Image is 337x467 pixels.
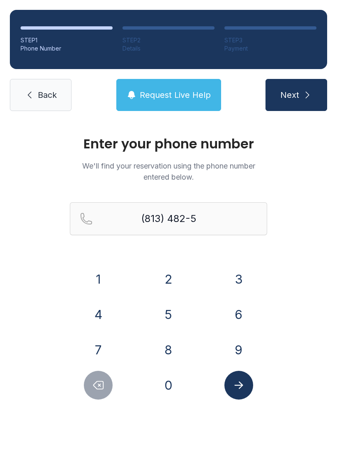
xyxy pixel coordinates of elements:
div: Phone Number [21,44,113,53]
button: 2 [154,265,183,294]
input: Reservation phone number [70,202,267,235]
button: 8 [154,335,183,364]
span: Back [38,89,57,101]
div: STEP 2 [122,36,215,44]
button: 1 [84,265,113,294]
span: Next [280,89,299,101]
button: 5 [154,300,183,329]
button: Submit lookup form [224,371,253,400]
button: 7 [84,335,113,364]
p: We'll find your reservation using the phone number entered below. [70,160,267,183]
button: 3 [224,265,253,294]
button: 0 [154,371,183,400]
button: Delete number [84,371,113,400]
div: STEP 1 [21,36,113,44]
div: Payment [224,44,316,53]
div: Details [122,44,215,53]
div: STEP 3 [224,36,316,44]
span: Request Live Help [140,89,211,101]
button: 4 [84,300,113,329]
button: 9 [224,335,253,364]
button: 6 [224,300,253,329]
h1: Enter your phone number [70,137,267,150]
